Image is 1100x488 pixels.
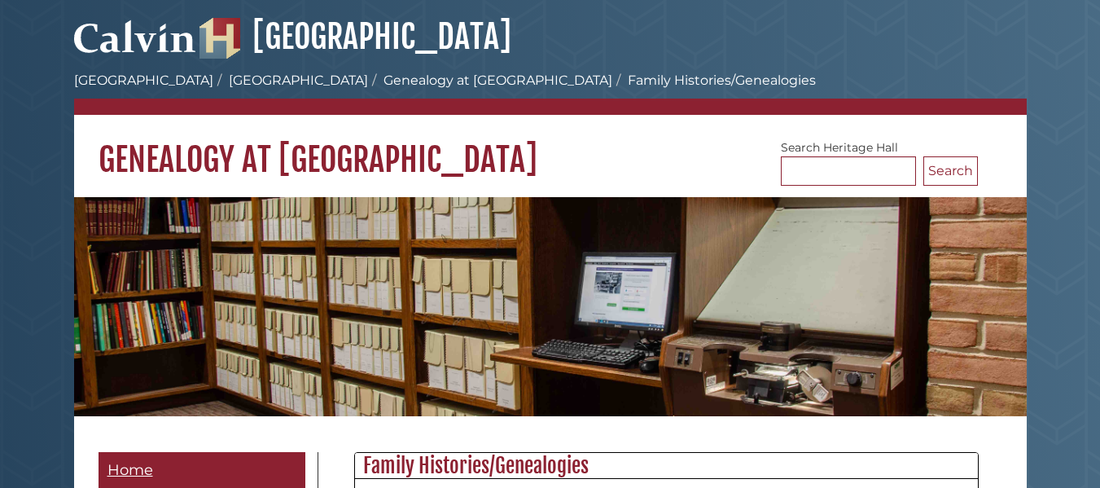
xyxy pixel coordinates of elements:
[383,73,612,88] a: Genealogy at [GEOGRAPHIC_DATA]
[199,18,240,59] img: Hekman Library Logo
[74,115,1027,180] h1: Genealogy at [GEOGRAPHIC_DATA]
[355,453,978,479] h2: Family Histories/Genealogies
[74,71,1027,115] nav: breadcrumb
[229,73,368,88] a: [GEOGRAPHIC_DATA]
[74,73,213,88] a: [GEOGRAPHIC_DATA]
[74,37,196,52] a: Calvin University
[107,461,153,479] span: Home
[74,13,196,59] img: Calvin
[923,156,978,186] button: Search
[199,16,511,57] a: [GEOGRAPHIC_DATA]
[612,71,816,90] li: Family Histories/Genealogies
